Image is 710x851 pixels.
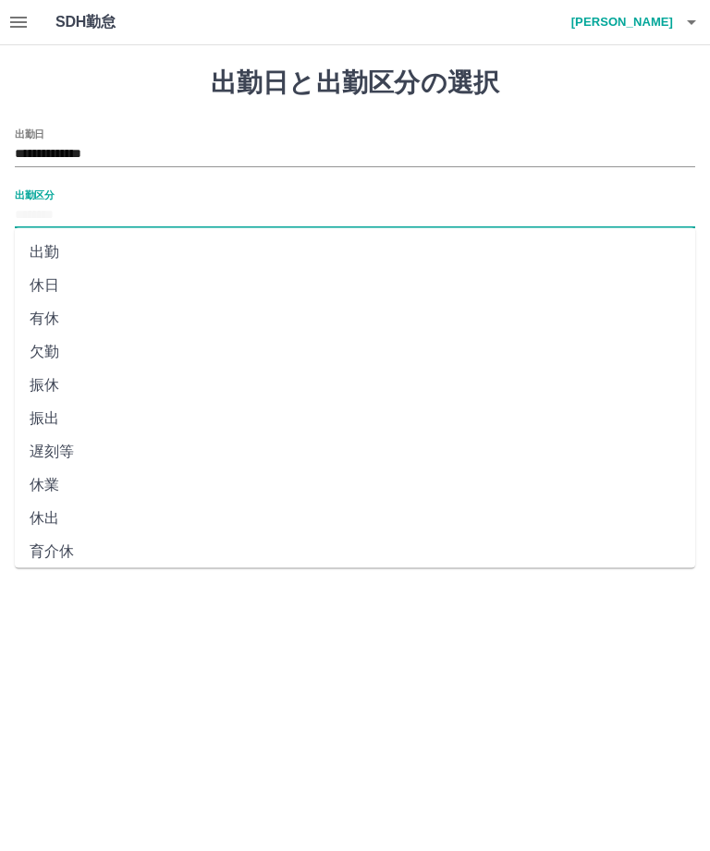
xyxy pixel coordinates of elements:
[15,67,695,99] h1: 出勤日と出勤区分の選択
[15,236,695,269] li: 出勤
[15,468,695,502] li: 休業
[15,502,695,535] li: 休出
[15,402,695,435] li: 振出
[15,535,695,568] li: 育介休
[15,335,695,369] li: 欠勤
[15,568,695,602] li: 不就労
[15,269,695,302] li: 休日
[15,302,695,335] li: 有休
[15,369,695,402] li: 振休
[15,127,44,140] label: 出勤日
[15,435,695,468] li: 遅刻等
[15,188,54,201] label: 出勤区分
